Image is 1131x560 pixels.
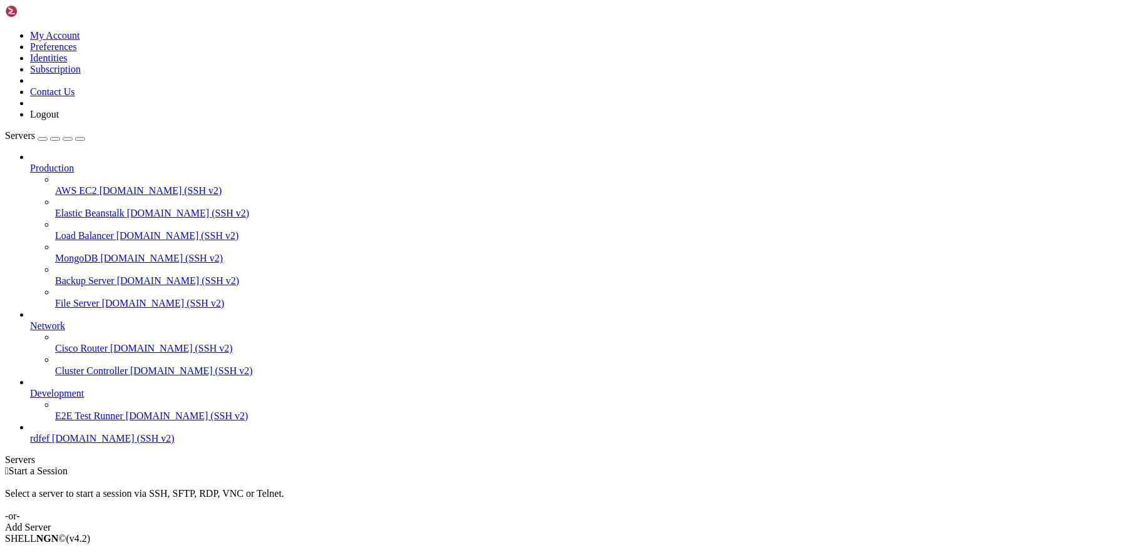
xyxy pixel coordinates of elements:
li: Development [30,377,1126,422]
span: Backup Server [55,275,115,286]
span:  [5,466,9,476]
span: Servers [5,130,35,141]
span: E2E Test Runner [55,410,123,421]
a: Contact Us [30,86,75,97]
li: Network [30,309,1126,377]
a: Logout [30,109,59,120]
b: NGN [36,533,59,544]
li: E2E Test Runner [DOMAIN_NAME] (SSH v2) [55,399,1126,422]
a: AWS EC2 [DOMAIN_NAME] (SSH v2) [55,185,1126,196]
a: E2E Test Runner [DOMAIN_NAME] (SSH v2) [55,410,1126,422]
span: Cluster Controller [55,365,128,376]
span: [DOMAIN_NAME] (SSH v2) [52,433,175,444]
a: File Server [DOMAIN_NAME] (SSH v2) [55,298,1126,309]
span: File Server [55,298,100,308]
a: Subscription [30,64,81,74]
span: Network [30,320,65,331]
span: rdfef [30,433,49,444]
span: Start a Session [9,466,68,476]
span: AWS EC2 [55,185,97,196]
a: Cisco Router [DOMAIN_NAME] (SSH v2) [55,343,1126,354]
div: Add Server [5,522,1126,533]
span: Cisco Router [55,343,108,354]
span: [DOMAIN_NAME] (SSH v2) [116,230,239,241]
a: MongoDB [DOMAIN_NAME] (SSH v2) [55,253,1126,264]
li: Backup Server [DOMAIN_NAME] (SSH v2) [55,264,1126,287]
a: Identities [30,53,68,63]
span: [DOMAIN_NAME] (SSH v2) [100,253,223,263]
li: Production [30,151,1126,309]
span: Production [30,163,74,173]
span: [DOMAIN_NAME] (SSH v2) [117,275,240,286]
span: 4.2.0 [66,533,91,544]
li: AWS EC2 [DOMAIN_NAME] (SSH v2) [55,174,1126,196]
span: [DOMAIN_NAME] (SSH v2) [130,365,253,376]
span: [DOMAIN_NAME] (SSH v2) [126,410,248,421]
a: Elastic Beanstalk [DOMAIN_NAME] (SSH v2) [55,208,1126,219]
li: Cisco Router [DOMAIN_NAME] (SSH v2) [55,332,1126,354]
a: Network [30,320,1126,332]
span: [DOMAIN_NAME] (SSH v2) [127,208,250,218]
a: rdfef [DOMAIN_NAME] (SSH v2) [30,433,1126,444]
span: Development [30,388,84,399]
img: Shellngn [5,5,77,18]
a: Backup Server [DOMAIN_NAME] (SSH v2) [55,275,1126,287]
a: Production [30,163,1126,174]
a: Preferences [30,41,77,52]
span: [DOMAIN_NAME] (SSH v2) [110,343,233,354]
li: Elastic Beanstalk [DOMAIN_NAME] (SSH v2) [55,196,1126,219]
li: MongoDB [DOMAIN_NAME] (SSH v2) [55,242,1126,264]
li: Cluster Controller [DOMAIN_NAME] (SSH v2) [55,354,1126,377]
span: [DOMAIN_NAME] (SSH v2) [100,185,222,196]
a: Cluster Controller [DOMAIN_NAME] (SSH v2) [55,365,1126,377]
span: SHELL © [5,533,90,544]
li: rdfef [DOMAIN_NAME] (SSH v2) [30,422,1126,444]
div: Servers [5,454,1126,466]
a: My Account [30,30,80,41]
a: Servers [5,130,85,141]
span: Load Balancer [55,230,114,241]
div: Select a server to start a session via SSH, SFTP, RDP, VNC or Telnet. -or- [5,477,1126,522]
li: File Server [DOMAIN_NAME] (SSH v2) [55,287,1126,309]
span: MongoDB [55,253,98,263]
span: Elastic Beanstalk [55,208,125,218]
span: [DOMAIN_NAME] (SSH v2) [102,298,225,308]
a: Development [30,388,1126,399]
li: Load Balancer [DOMAIN_NAME] (SSH v2) [55,219,1126,242]
a: Load Balancer [DOMAIN_NAME] (SSH v2) [55,230,1126,242]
